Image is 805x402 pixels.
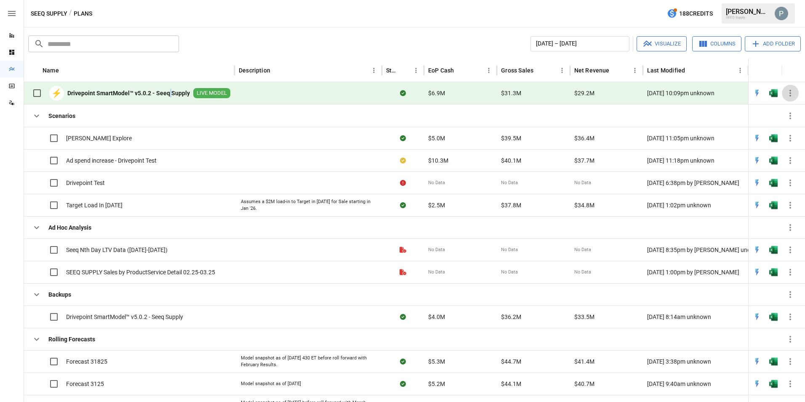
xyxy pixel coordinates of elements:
div: [PERSON_NAME] [726,8,770,16]
button: Status column menu [410,64,422,76]
span: No Data [501,247,518,253]
div: [DATE] 8:35pm by [PERSON_NAME] undefined [643,239,748,261]
div: Model snapshot as of [DATE] 430 ET before roll forward with February Results. [241,355,376,368]
div: Your plan has changes in Excel that are not reflected in the Drivepoint Data Warehouse, select "S... [400,156,406,165]
span: [PERSON_NAME] Explore [66,134,132,142]
span: No Data [574,180,591,186]
div: / [69,8,72,19]
span: No Data [574,269,591,276]
div: Sync complete [400,134,406,142]
div: ⚡ [49,86,64,101]
img: quick-edit-flash.b8aec18c.svg [753,201,761,209]
button: [DATE] – [DATE] [530,36,629,51]
button: SEEQ Supply [31,8,67,19]
div: [DATE] 8:14am unknown [643,306,748,328]
b: Ad Hoc Analysis [48,223,91,232]
b: Scenarios [48,112,75,120]
span: $31.3M [501,89,521,97]
div: Open in Quick Edit [753,246,761,254]
div: Open in Quick Edit [753,380,761,388]
img: quick-edit-flash.b8aec18c.svg [753,246,761,254]
div: Last Modified [647,67,685,74]
span: $36.2M [501,313,521,321]
span: $5.0M [428,134,445,142]
span: $44.1M [501,380,521,388]
div: Sync complete [400,201,406,209]
div: Open in Quick Edit [753,89,761,97]
span: Forecast 3125 [66,380,104,388]
div: Gross Sales [501,67,533,74]
div: Open in Excel [769,134,778,142]
button: Description column menu [368,64,380,76]
img: g5qfjXmAAAAABJRU5ErkJggg== [769,313,778,321]
div: File is not a valid Drivepoint model [400,246,406,254]
button: Columns [692,36,741,51]
span: $6.9M [428,89,445,97]
div: Paul schoenecker [775,7,788,20]
div: SEEQ Supply [726,16,770,19]
span: 188 Credits [679,8,713,19]
div: Sync complete [400,357,406,366]
img: quick-edit-flash.b8aec18c.svg [753,357,761,366]
span: LIVE MODEL [193,89,230,97]
button: EoP Cash column menu [483,64,495,76]
button: Last Modified column menu [734,64,746,76]
div: Open in Excel [769,179,778,187]
div: Sync complete [400,313,406,321]
span: $37.8M [501,201,521,209]
span: $37.7M [574,156,594,165]
button: Sort [60,64,72,76]
div: Open in Excel [769,201,778,209]
span: $2.5M [428,201,445,209]
img: g5qfjXmAAAAABJRU5ErkJggg== [769,179,778,187]
span: Drivepoint SmartModel™ v5.0.2 - Seeq Supply [66,313,183,321]
div: Open in Excel [769,380,778,388]
div: [DATE] 11:18pm unknown [643,149,748,172]
span: $40.1M [501,156,521,165]
div: [DATE] 6:38pm by [PERSON_NAME] [643,172,748,194]
span: $5.3M [428,357,445,366]
button: Sort [610,64,622,76]
div: Open in Quick Edit [753,156,761,165]
button: Sort [534,64,546,76]
img: quick-edit-flash.b8aec18c.svg [753,380,761,388]
span: $33.5M [574,313,594,321]
img: quick-edit-flash.b8aec18c.svg [753,89,761,97]
div: Name [43,67,59,74]
div: Open in Excel [769,357,778,366]
div: Open in Excel [769,156,778,165]
div: Open in Quick Edit [753,201,761,209]
div: Open in Excel [769,246,778,254]
div: Sync complete [400,89,406,97]
div: [DATE] 11:05pm unknown [643,127,748,149]
span: $10.3M [428,156,448,165]
img: quick-edit-flash.b8aec18c.svg [753,313,761,321]
div: Status [386,67,397,74]
button: 188Credits [664,6,716,21]
img: quick-edit-flash.b8aec18c.svg [753,156,761,165]
div: Open in Excel [769,89,778,97]
div: [DATE] 3:38pm unknown [643,350,748,373]
button: Net Revenue column menu [629,64,641,76]
div: Open in Excel [769,268,778,276]
img: quick-edit-flash.b8aec18c.svg [753,179,761,187]
img: g5qfjXmAAAAABJRU5ErkJggg== [769,156,778,165]
button: Visualize [637,36,687,51]
div: [DATE] 1:02pm unknown [643,194,748,216]
div: EoP Cash [428,67,454,74]
span: Ad spend increase - Drivepoint Test [66,156,157,165]
span: $36.4M [574,134,594,142]
span: $40.7M [574,380,594,388]
div: Open in Quick Edit [753,134,761,142]
span: $41.4M [574,357,594,366]
div: Open in Quick Edit [753,179,761,187]
div: [DATE] 9:40am unknown [643,373,748,395]
span: $44.7M [501,357,521,366]
img: g5qfjXmAAAAABJRU5ErkJggg== [769,380,778,388]
span: $5.2M [428,380,445,388]
span: SEEQ SUPPLY Sales by ProductService Detail 02.25-03.25 [66,268,215,276]
span: No Data [501,180,518,186]
div: File is not a valid Drivepoint model [400,268,406,276]
span: $39.5M [501,134,521,142]
button: Gross Sales column menu [556,64,568,76]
